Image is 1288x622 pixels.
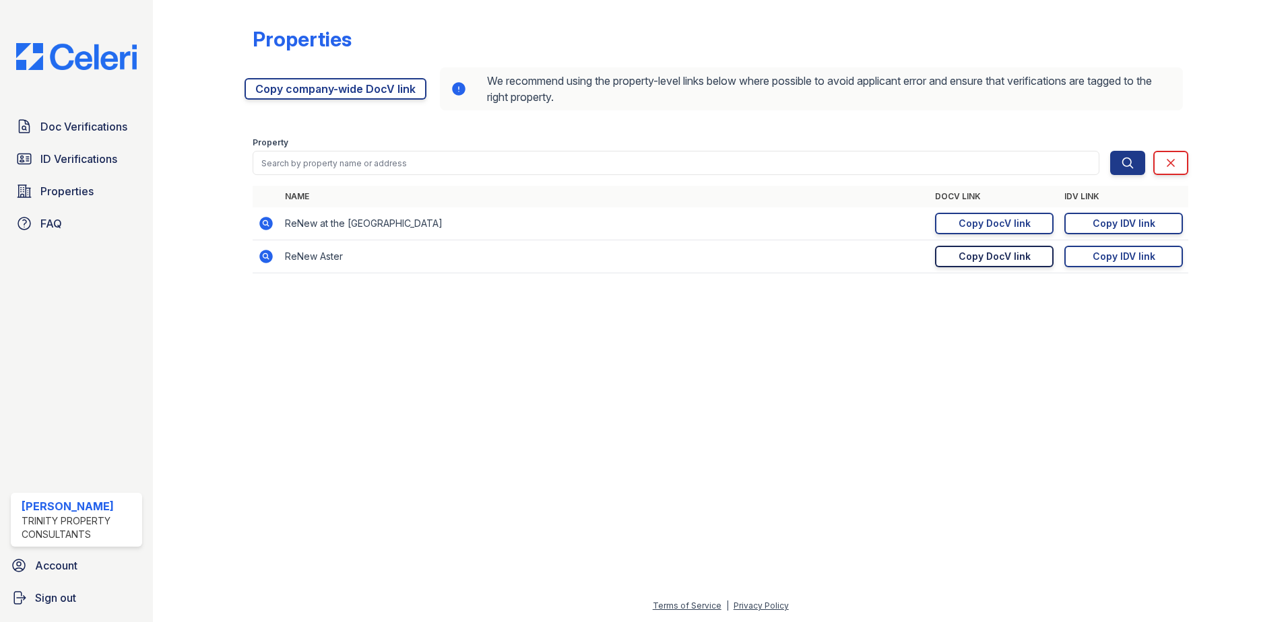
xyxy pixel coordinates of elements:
[440,67,1183,110] div: We recommend using the property-level links below where possible to avoid applicant error and ens...
[35,590,76,606] span: Sign out
[726,600,729,611] div: |
[245,78,426,100] a: Copy company-wide DocV link
[5,584,148,611] a: Sign out
[11,145,142,172] a: ID Verifications
[11,178,142,205] a: Properties
[11,210,142,237] a: FAQ
[253,27,352,51] div: Properties
[5,43,148,70] img: CE_Logo_Blue-a8612792a0a2168367f1c8372b55b34899dd931a85d93a1a3d3e32e68fde9ad4.png
[1064,246,1183,267] a: Copy IDV link
[11,113,142,140] a: Doc Verifications
[935,213,1054,234] a: Copy DocV link
[1093,217,1155,230] div: Copy IDV link
[40,183,94,199] span: Properties
[959,250,1031,263] div: Copy DocV link
[280,207,930,240] td: ReNew at the [GEOGRAPHIC_DATA]
[22,514,137,541] div: Trinity Property Consultants
[253,151,1099,175] input: Search by property name or address
[1059,186,1188,207] th: IDV Link
[40,151,117,167] span: ID Verifications
[40,215,62,232] span: FAQ
[1093,250,1155,263] div: Copy IDV link
[5,552,148,579] a: Account
[935,246,1054,267] a: Copy DocV link
[280,186,930,207] th: Name
[35,557,77,574] span: Account
[253,137,288,148] label: Property
[734,600,789,611] a: Privacy Policy
[959,217,1031,230] div: Copy DocV link
[22,498,137,514] div: [PERSON_NAME]
[930,186,1059,207] th: DocV Link
[1064,213,1183,234] a: Copy IDV link
[280,240,930,273] td: ReNew Aster
[40,118,127,135] span: Doc Verifications
[653,600,721,611] a: Terms of Service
